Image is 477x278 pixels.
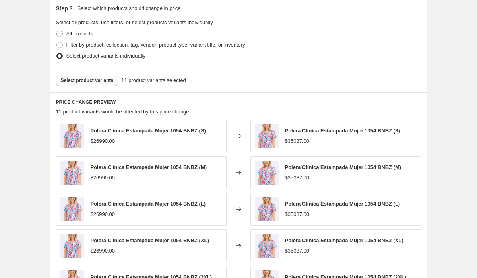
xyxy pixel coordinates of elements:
img: 1054BNBZ_80x.jpg [60,197,84,221]
span: Polera Clínica Estampada Mujer 1054 BNBZ (L) [285,201,400,207]
div: $35087.00 [285,174,309,182]
p: Select which products should change in price [77,4,180,12]
img: 1054BNBZ_80x.jpg [60,124,84,148]
div: $26990.00 [91,210,115,218]
span: Select product variants [61,77,114,84]
div: $35087.00 [285,210,309,218]
img: 1054BNBZ_80x.jpg [60,161,84,185]
span: Filter by product, collection, tag, vendor, product type, variant title, or inventory [66,42,245,48]
div: $35087.00 [285,247,309,255]
span: Polera Clínica Estampada Mujer 1054 BNBZ (M) [285,164,401,170]
div: $35087.00 [285,137,309,145]
h2: Step 3. [56,4,74,12]
div: $26990.00 [91,174,115,182]
div: $26990.00 [91,247,115,255]
span: 11 product variants would be affected by this price change: [56,109,191,115]
span: Polera Clínica Estampada Mujer 1054 BNBZ (S) [91,128,206,134]
img: 1054BNBZ_80x.jpg [60,234,84,258]
img: 1054BNBZ_80x.jpg [255,161,279,185]
span: Polera Clínica Estampada Mujer 1054 BNBZ (S) [285,128,400,134]
img: 1054BNBZ_80x.jpg [255,234,279,258]
span: 11 product variants selected [121,76,186,84]
span: Polera Clínica Estampada Mujer 1054 BNBZ (L) [91,201,206,207]
span: All products [66,31,93,37]
span: Polera Clínica Estampada Mujer 1054 BNBZ (XL) [91,237,209,243]
h6: PRICE CHANGE PREVIEW [56,99,421,105]
button: Select product variants [56,75,118,86]
img: 1054BNBZ_80x.jpg [255,197,279,221]
span: Polera Clínica Estampada Mujer 1054 BNBZ (M) [91,164,207,170]
img: 1054BNBZ_80x.jpg [255,124,279,148]
span: Polera Clínica Estampada Mujer 1054 BNBZ (XL) [285,237,403,243]
span: Select product variants individually [66,53,145,59]
div: $26990.00 [91,137,115,145]
span: Select all products, use filters, or select products variants individually [56,19,213,25]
